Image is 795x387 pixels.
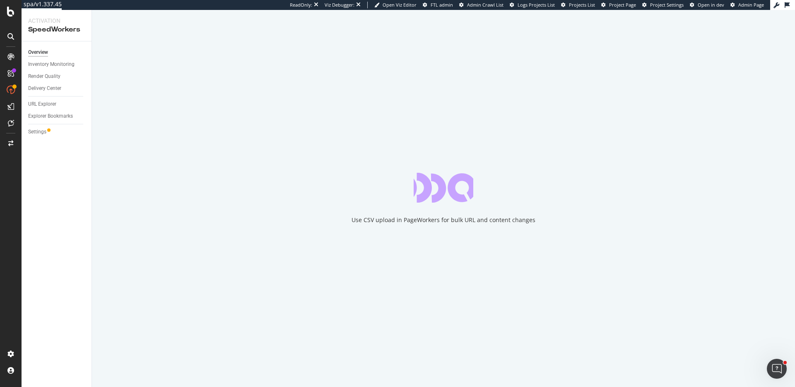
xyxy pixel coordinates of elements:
a: Open Viz Editor [374,2,417,8]
a: Explorer Bookmarks [28,112,86,121]
div: Settings [28,128,46,136]
a: Projects List [561,2,595,8]
div: Render Quality [28,72,60,81]
a: Settings [28,128,86,136]
span: Open in dev [698,2,724,8]
a: Render Quality [28,72,86,81]
div: Explorer Bookmarks [28,112,73,121]
a: Delivery Center [28,84,86,93]
span: Open Viz Editor [383,2,417,8]
span: FTL admin [431,2,453,8]
div: ReadOnly: [290,2,312,8]
a: Project Page [601,2,636,8]
div: Delivery Center [28,84,61,93]
a: Admin Crawl List [459,2,503,8]
span: Project Settings [650,2,684,8]
div: Overview [28,48,48,57]
span: Admin Crawl List [467,2,503,8]
div: Inventory Monitoring [28,60,75,69]
span: Project Page [609,2,636,8]
a: Inventory Monitoring [28,60,86,69]
div: Use CSV upload in PageWorkers for bulk URL and content changes [352,216,535,224]
a: URL Explorer [28,100,86,109]
span: Projects List [569,2,595,8]
div: Activation [28,17,85,25]
div: SpeedWorkers [28,25,85,34]
span: Admin Page [738,2,764,8]
a: Project Settings [642,2,684,8]
a: Overview [28,48,86,57]
span: Logs Projects List [518,2,555,8]
a: FTL admin [423,2,453,8]
div: Viz Debugger: [325,2,354,8]
a: Admin Page [730,2,764,8]
div: URL Explorer [28,100,56,109]
div: animation [414,173,473,203]
a: Open in dev [690,2,724,8]
iframe: Intercom live chat [767,359,787,379]
a: Logs Projects List [510,2,555,8]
